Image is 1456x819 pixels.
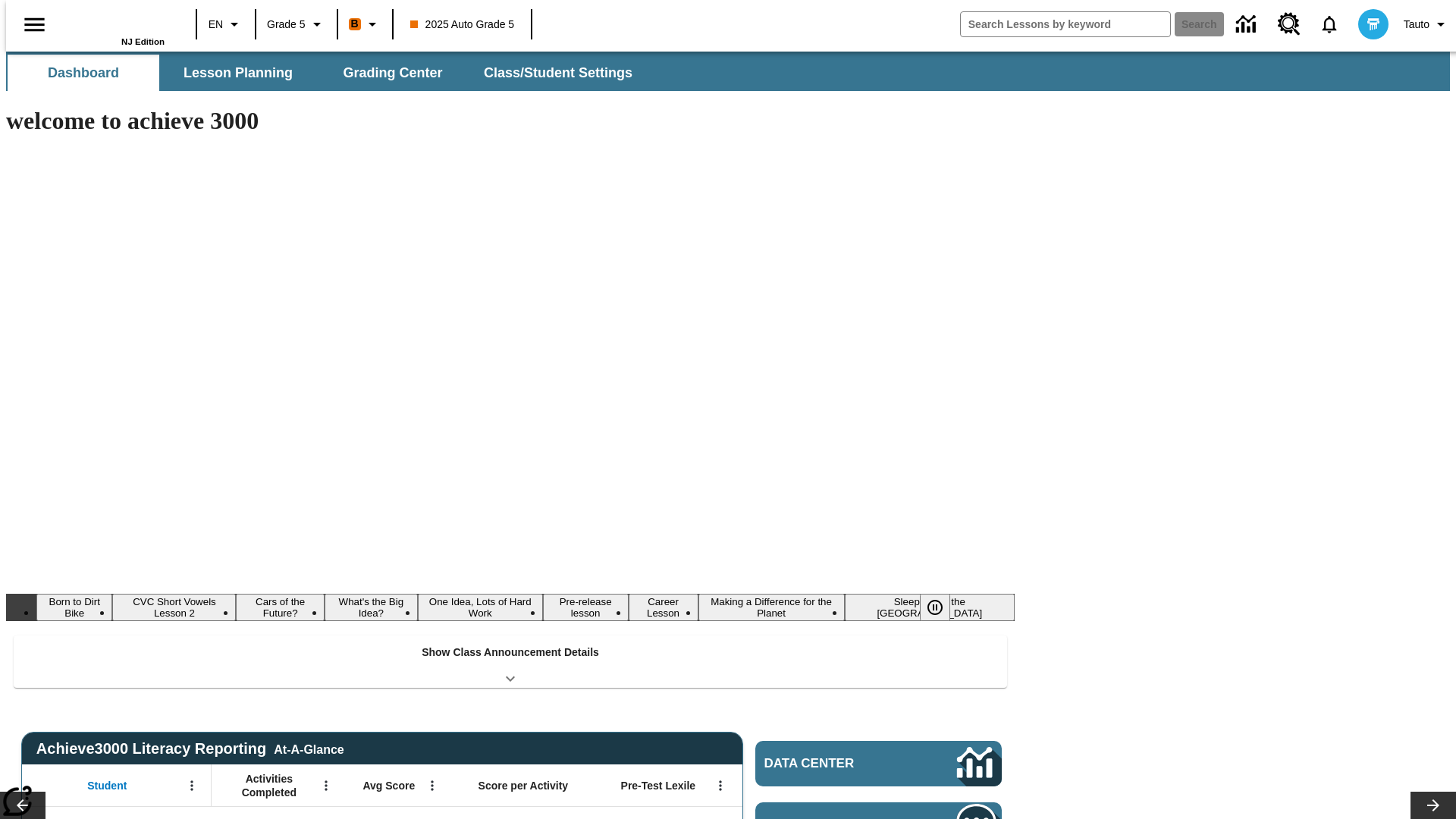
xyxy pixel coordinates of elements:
img: avatar image [1358,9,1389,39]
button: Slide 7 Career Lesson [629,594,698,621]
span: EN [209,17,223,33]
button: Lesson carousel, Next [1410,792,1456,819]
button: Language: EN, Select a language [202,11,250,38]
span: Pre-Test Lexile [621,779,696,792]
a: Notifications [1310,5,1349,44]
button: Class/Student Settings [472,55,645,91]
button: Dashboard [8,55,159,91]
span: Tauto [1404,17,1429,33]
div: Pause [920,594,965,621]
span: Activities Completed [219,772,319,799]
button: Slide 8 Making a Difference for the Planet [698,594,845,621]
span: Score per Activity [479,779,569,792]
button: Open side menu [12,2,57,47]
button: Slide 9 Sleepless in the Animal Kingdom [845,594,1015,621]
button: Slide 1 Born to Dirt Bike [36,594,112,621]
button: Pause [920,594,950,621]
button: Open Menu [180,774,203,797]
button: Open Menu [421,774,444,797]
button: Slide 2 CVC Short Vowels Lesson 2 [112,594,236,621]
div: At-A-Glance [274,740,344,757]
a: Resource Center, Will open in new tab [1269,4,1310,45]
button: Profile/Settings [1398,11,1456,38]
span: Student [87,779,127,792]
button: Slide 4 What's the Big Idea? [325,594,418,621]
span: Avg Score [362,779,415,792]
button: Lesson Planning [162,55,314,91]
input: search field [961,12,1170,36]
p: Show Class Announcement Details [422,645,599,661]
div: Show Class Announcement Details [14,635,1007,688]
button: Slide 3 Cars of the Future? [236,594,324,621]
a: Home [66,7,165,37]
button: Slide 6 Pre-release lesson [543,594,629,621]
span: Data Center [764,756,906,771]
button: Grading Center [317,55,469,91]
h1: welcome to achieve 3000 [6,107,1015,135]
button: Select a new avatar [1349,5,1398,44]
div: Home [66,5,165,46]
div: SubNavbar [6,52,1450,91]
div: SubNavbar [6,55,646,91]
button: Grade: Grade 5, Select a grade [261,11,332,38]
span: NJ Edition [121,37,165,46]
a: Data Center [755,741,1002,786]
span: Grade 5 [267,17,306,33]
button: Open Menu [709,774,732,797]
button: Slide 5 One Idea, Lots of Hard Work [418,594,543,621]
button: Boost Class color is orange. Change class color [343,11,388,38]
a: Data Center [1227,4,1269,45]
span: Achieve3000 Literacy Reporting [36,740,344,758]
span: B [351,14,359,33]
span: 2025 Auto Grade 5 [410,17,515,33]
button: Open Menu [315,774,337,797]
